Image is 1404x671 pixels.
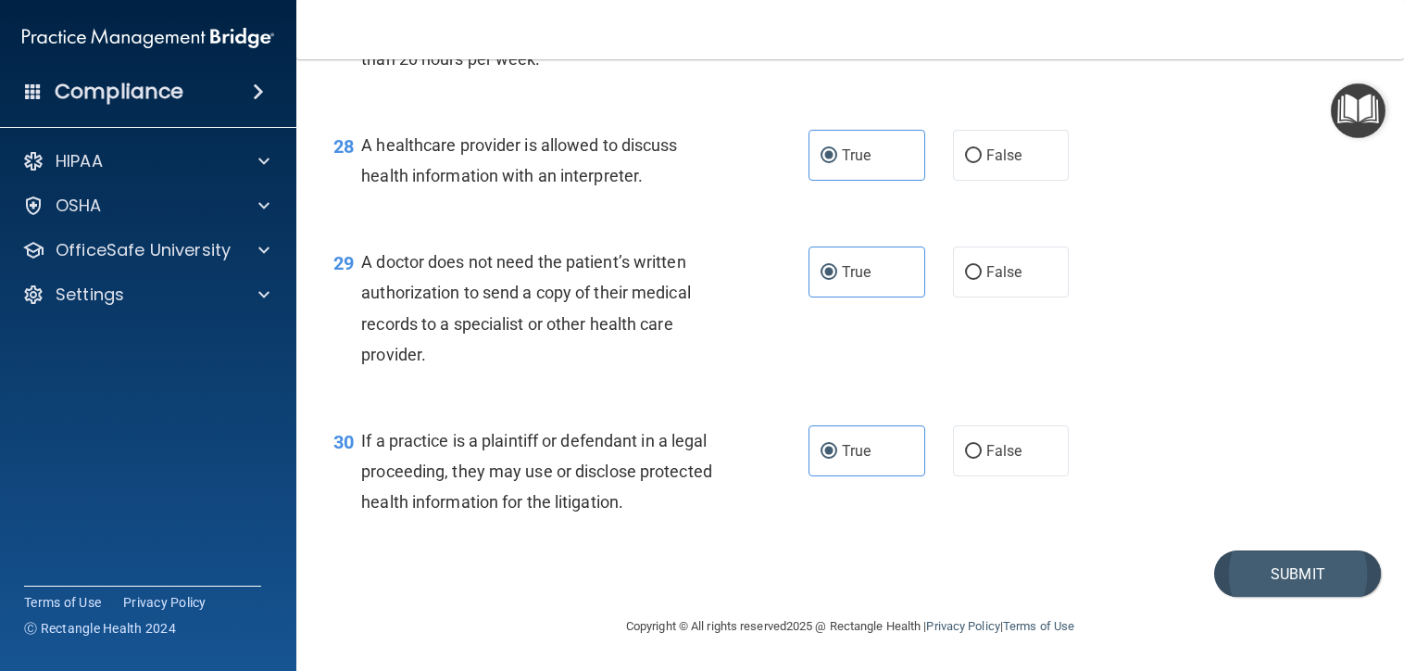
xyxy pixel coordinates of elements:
span: False [986,263,1022,281]
a: Terms of Use [24,593,101,612]
a: Terms of Use [1003,619,1074,633]
button: Open Resource Center [1331,83,1385,138]
a: Privacy Policy [926,619,999,633]
a: OfficeSafe University [22,239,270,261]
input: True [821,266,837,280]
span: A doctor does not need the patient’s written authorization to send a copy of their medical record... [361,252,691,364]
a: OSHA [22,195,270,217]
span: 28 [333,135,354,158]
a: Settings [22,284,270,306]
span: Ⓒ Rectangle Health 2024 [24,619,176,638]
input: False [965,266,982,280]
input: True [821,445,837,459]
input: True [821,149,837,163]
input: False [965,149,982,163]
span: False [986,442,1022,460]
img: PMB logo [22,19,274,57]
span: True [842,442,871,460]
div: Copyright © All rights reserved 2025 @ Rectangle Health | | [512,597,1188,656]
p: OfficeSafe University [56,239,231,261]
span: False [986,146,1022,164]
a: HIPAA [22,150,270,172]
span: 30 [333,431,354,453]
p: HIPAA [56,150,103,172]
button: Submit [1214,551,1381,598]
span: If a practice is a plaintiff or defendant in a legal proceeding, they may use or disclose protect... [361,431,712,512]
span: True [842,146,871,164]
span: 29 [333,252,354,274]
span: True [842,263,871,281]
p: Settings [56,284,124,306]
h4: Compliance [55,79,183,105]
a: Privacy Policy [123,593,207,612]
p: OSHA [56,195,102,217]
span: A healthcare provider is allowed to discuss health information with an interpreter. [361,135,677,185]
iframe: Drift Widget Chat Controller [1311,558,1382,628]
input: False [965,445,982,459]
